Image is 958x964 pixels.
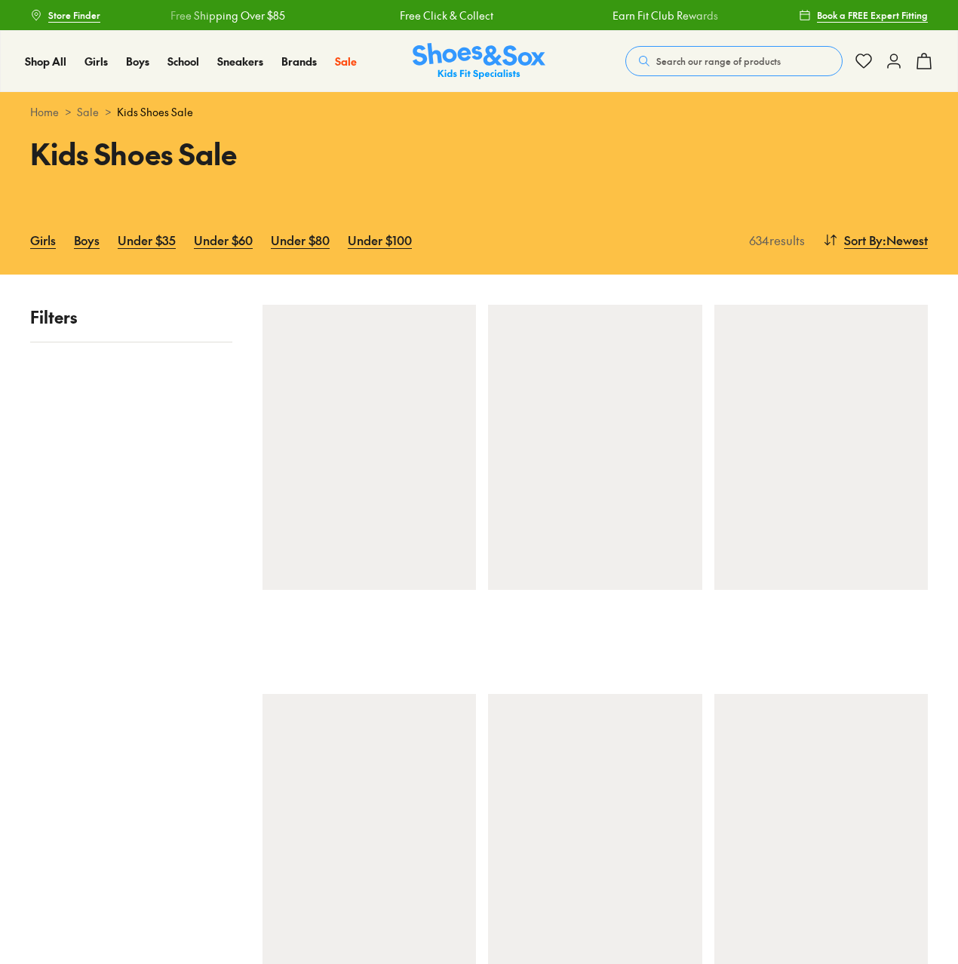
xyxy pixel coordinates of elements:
[271,223,330,256] a: Under $80
[167,54,199,69] a: School
[799,2,928,29] a: Book a FREE Expert Fitting
[84,54,108,69] a: Girls
[281,54,317,69] a: Brands
[77,104,99,120] a: Sale
[883,231,928,249] span: : Newest
[118,223,176,256] a: Under $35
[30,2,100,29] a: Store Finder
[48,8,100,22] span: Store Finder
[30,104,59,120] a: Home
[30,132,461,175] h1: Kids Shoes Sale
[823,223,928,256] button: Sort By:Newest
[335,54,357,69] a: Sale
[413,43,545,80] img: SNS_Logo_Responsive.svg
[656,54,781,68] span: Search our range of products
[743,231,805,249] p: 634 results
[348,223,412,256] a: Under $100
[30,305,232,330] p: Filters
[194,223,253,256] a: Under $60
[413,43,545,80] a: Shoes & Sox
[625,46,843,76] button: Search our range of products
[25,54,66,69] a: Shop All
[399,8,493,23] a: Free Click & Collect
[612,8,717,23] a: Earn Fit Club Rewards
[844,231,883,249] span: Sort By
[817,8,928,22] span: Book a FREE Expert Fitting
[217,54,263,69] a: Sneakers
[74,223,100,256] a: Boys
[30,104,928,120] div: > >
[126,54,149,69] a: Boys
[30,223,56,256] a: Girls
[117,104,193,120] span: Kids Shoes Sale
[170,8,284,23] a: Free Shipping Over $85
